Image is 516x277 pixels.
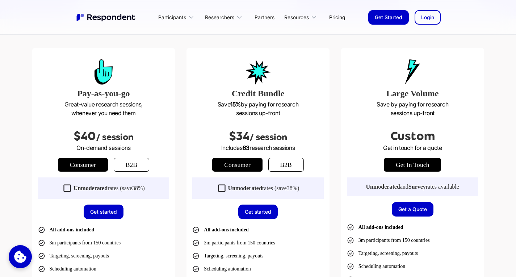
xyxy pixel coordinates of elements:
[38,87,169,100] h3: Pay-as-you-go
[415,10,441,25] a: Login
[192,100,324,117] p: Save by paying for research sessions up-front
[249,9,280,26] a: Partners
[38,100,169,117] p: Great-value research sessions, whenever you need them
[38,238,121,248] li: 3m participants from 150 countries
[268,158,304,172] a: b2b
[358,224,403,230] strong: All add-ons included
[287,185,297,191] span: 38%
[366,184,400,190] strong: Unmoderated
[347,261,405,272] li: Scheduling automation
[384,158,441,172] a: get in touch
[84,205,123,219] a: Get started
[38,264,96,274] li: Scheduling automation
[74,185,108,191] strong: Unmoderated
[96,132,134,142] span: / session
[249,144,295,151] span: research sessions
[205,14,234,21] div: Researchers
[132,185,143,191] span: 38%
[204,227,249,232] strong: All add-ons included
[154,9,201,26] div: Participants
[228,185,299,192] div: rates (save )
[249,132,287,142] span: / session
[347,100,478,117] p: Save by paying for research sessions up-front
[390,130,435,143] span: Custom
[192,143,324,152] p: Includes
[76,13,137,22] img: Untitled UI logotext
[284,14,309,21] div: Resources
[76,13,137,22] a: home
[366,183,459,190] div: and rates available
[392,202,433,217] a: Get a Quote
[347,235,430,245] li: 3m participants from 150 countries
[229,130,249,143] span: $34
[212,158,262,172] a: Consumer
[230,101,241,108] strong: 15%
[74,130,96,143] span: $40
[114,158,149,172] a: b2b
[38,143,169,152] p: On-demand sessions
[228,185,262,191] strong: Unmoderated
[368,10,409,25] a: Get Started
[192,251,263,261] li: Targeting, screening, payouts
[238,205,278,219] a: Get started
[74,185,145,192] div: rates (save )
[192,238,275,248] li: 3m participants from 150 countries
[158,14,186,21] div: Participants
[280,9,323,26] div: Resources
[58,158,108,172] a: Consumer
[347,248,418,259] li: Targeting, screening, payouts
[201,9,248,26] div: Researchers
[50,227,95,232] strong: All add-ons included
[38,251,109,261] li: Targeting, screening, payouts
[347,143,478,152] p: Get in touch for a quote
[347,87,478,100] h3: Large Volume
[323,9,351,26] a: Pricing
[243,144,249,151] span: 63
[408,184,426,190] strong: Survey
[192,87,324,100] h3: Credit Bundle
[192,264,251,274] li: Scheduling automation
